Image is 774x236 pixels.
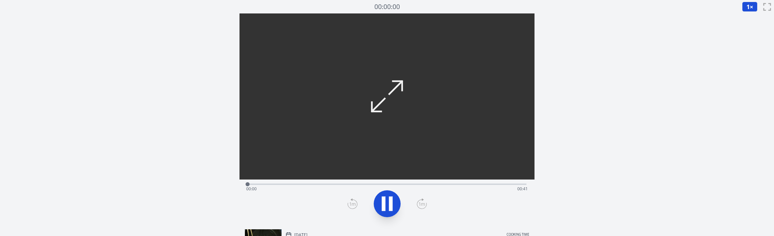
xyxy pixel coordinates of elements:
[374,2,400,12] a: 00:00:00
[742,2,758,12] button: 1×
[746,3,750,11] span: 1
[517,186,528,192] span: 00:41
